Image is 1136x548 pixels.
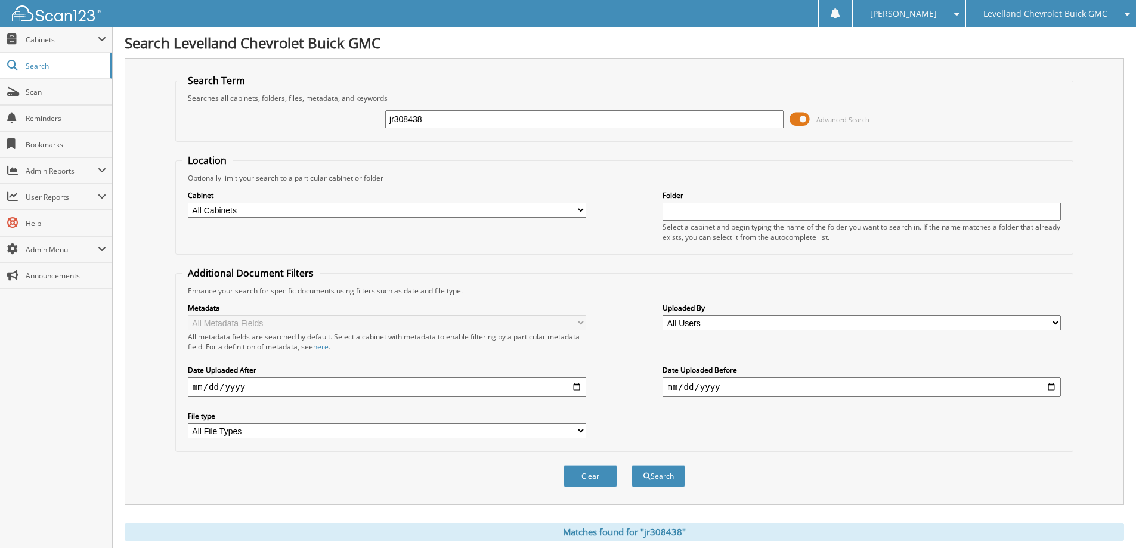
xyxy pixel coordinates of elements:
[663,365,1061,375] label: Date Uploaded Before
[26,35,98,45] span: Cabinets
[983,10,1107,17] span: Levelland Chevrolet Buick GMC
[26,218,106,228] span: Help
[313,342,329,352] a: here
[663,190,1061,200] label: Folder
[182,173,1067,183] div: Optionally limit your search to a particular cabinet or folder
[182,286,1067,296] div: Enhance your search for specific documents using filters such as date and file type.
[188,377,586,397] input: start
[188,303,586,313] label: Metadata
[870,10,937,17] span: [PERSON_NAME]
[125,523,1124,541] div: Matches found for "jr308438"
[188,332,586,352] div: All metadata fields are searched by default. Select a cabinet with metadata to enable filtering b...
[26,192,98,202] span: User Reports
[663,377,1061,397] input: end
[182,267,320,280] legend: Additional Document Filters
[188,190,586,200] label: Cabinet
[816,115,869,124] span: Advanced Search
[564,465,617,487] button: Clear
[182,74,251,87] legend: Search Term
[12,5,101,21] img: scan123-logo-white.svg
[182,154,233,167] legend: Location
[632,465,685,487] button: Search
[182,93,1067,103] div: Searches all cabinets, folders, files, metadata, and keywords
[188,365,586,375] label: Date Uploaded After
[26,87,106,97] span: Scan
[663,303,1061,313] label: Uploaded By
[26,244,98,255] span: Admin Menu
[663,222,1061,242] div: Select a cabinet and begin typing the name of the folder you want to search in. If the name match...
[26,271,106,281] span: Announcements
[26,61,104,71] span: Search
[26,113,106,123] span: Reminders
[26,166,98,176] span: Admin Reports
[188,411,586,421] label: File type
[26,140,106,150] span: Bookmarks
[125,33,1124,52] h1: Search Levelland Chevrolet Buick GMC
